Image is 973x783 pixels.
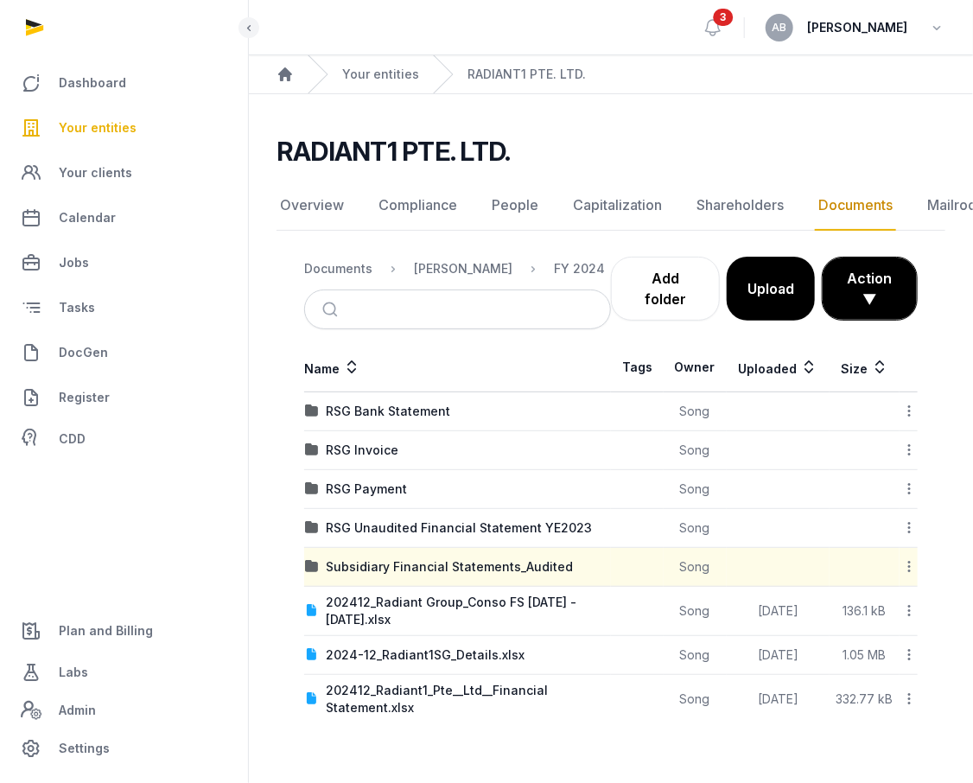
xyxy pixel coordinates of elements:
[59,621,153,641] span: Plan and Billing
[664,587,727,636] td: Song
[664,548,727,587] td: Song
[304,343,611,392] th: Name
[277,181,347,231] a: Overview
[305,648,319,662] img: document.svg
[758,691,798,706] span: [DATE]
[326,558,573,576] div: Subsidiary Financial Statements_Audited
[14,332,234,373] a: DocGen
[14,287,234,328] a: Tasks
[342,66,419,83] a: Your entities
[773,22,787,33] span: AB
[312,290,353,328] button: Submit
[815,181,896,231] a: Documents
[758,647,798,662] span: [DATE]
[664,636,727,675] td: Song
[375,181,461,231] a: Compliance
[611,343,664,392] th: Tags
[14,107,234,149] a: Your entities
[59,738,110,759] span: Settings
[467,66,586,83] a: RADIANT1 PTE. LTD.
[727,257,815,321] button: Upload
[414,260,512,277] div: [PERSON_NAME]
[305,560,319,574] img: folder.svg
[59,297,95,318] span: Tasks
[611,257,720,321] a: Add folder
[14,728,234,769] a: Settings
[305,404,319,418] img: folder.svg
[305,443,319,457] img: folder.svg
[326,481,407,498] div: RSG Payment
[326,646,525,664] div: 2024-12_Radiant1SG_Details.xlsx
[326,682,610,716] div: 202412_Radiant1_Pte__Ltd__Financial Statement.xlsx
[758,603,798,618] span: [DATE]
[326,442,398,459] div: RSG Invoice
[727,343,830,392] th: Uploaded
[277,181,945,231] nav: Tabs
[59,662,88,683] span: Labs
[488,181,542,231] a: People
[59,429,86,449] span: CDD
[664,509,727,548] td: Song
[14,197,234,239] a: Calendar
[305,604,319,618] img: document.svg
[14,62,234,104] a: Dashboard
[766,14,793,41] button: AB
[305,521,319,535] img: folder.svg
[304,248,611,290] nav: Breadcrumb
[569,181,665,231] a: Capitalization
[664,343,727,392] th: Owner
[714,9,734,26] span: 3
[277,136,511,167] h2: RADIANT1 PTE. LTD.
[326,519,592,537] div: RSG Unaudited Financial Statement YE2023
[823,258,917,320] button: Action ▼
[664,392,727,431] td: Song
[304,260,372,277] div: Documents
[664,675,727,724] td: Song
[14,152,234,194] a: Your clients
[830,636,900,675] td: 1.05 MB
[59,162,132,183] span: Your clients
[554,260,605,277] div: FY 2024
[14,377,234,418] a: Register
[59,252,89,273] span: Jobs
[305,692,319,706] img: document.svg
[693,181,787,231] a: Shareholders
[664,470,727,509] td: Song
[14,652,234,693] a: Labs
[326,403,450,420] div: RSG Bank Statement
[14,610,234,652] a: Plan and Billing
[14,422,234,456] a: CDD
[59,207,116,228] span: Calendar
[830,587,900,636] td: 136.1 kB
[249,55,973,94] nav: Breadcrumb
[14,242,234,283] a: Jobs
[59,73,126,93] span: Dashboard
[807,17,907,38] span: [PERSON_NAME]
[305,482,319,496] img: folder.svg
[59,700,96,721] span: Admin
[59,118,137,138] span: Your entities
[664,431,727,470] td: Song
[830,343,900,392] th: Size
[326,594,610,628] div: 202412_Radiant Group_Conso FS [DATE] - [DATE].xlsx
[830,675,900,724] td: 332.77 kB
[59,387,110,408] span: Register
[59,342,108,363] span: DocGen
[14,693,234,728] a: Admin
